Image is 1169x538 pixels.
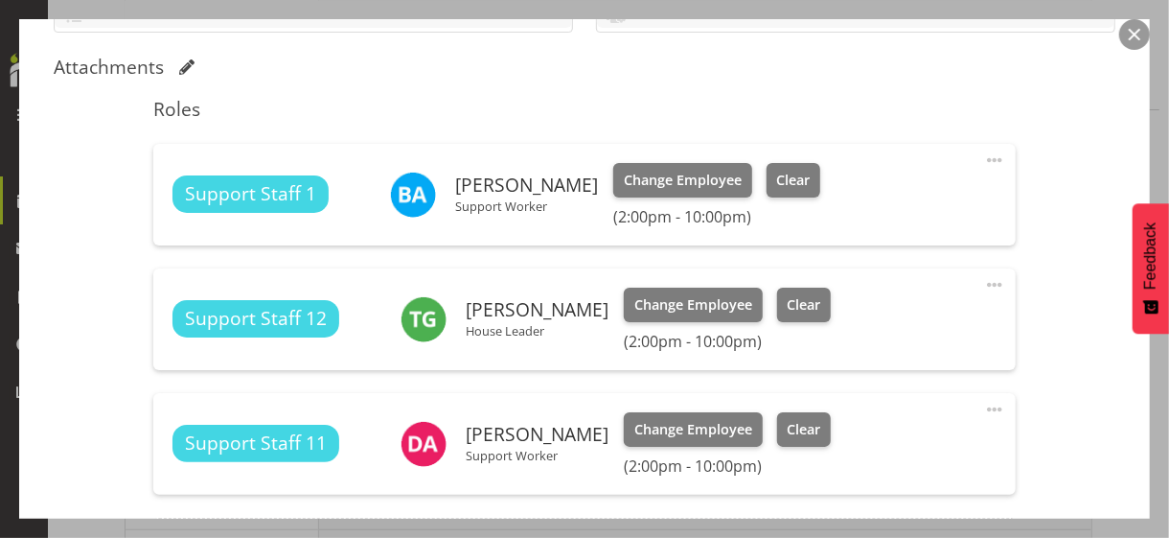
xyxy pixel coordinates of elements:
[466,424,608,445] h6: [PERSON_NAME]
[634,294,752,316] span: Change Employee
[787,419,820,440] span: Clear
[624,412,763,447] button: Change Employee
[455,175,598,196] h6: [PERSON_NAME]
[777,288,832,322] button: Clear
[776,170,810,191] span: Clear
[624,332,831,351] h6: (2:00pm - 10:00pm)
[767,163,821,198] button: Clear
[401,421,447,467] img: dharati-avaiya10287.jpg
[1133,203,1169,334] button: Feedback - Show survey
[613,207,820,226] h6: (2:00pm - 10:00pm)
[185,430,327,457] span: Support Staff 11
[624,456,831,476] h6: (2:00pm - 10:00pm)
[185,305,327,333] span: Support Staff 12
[466,299,608,320] h6: [PERSON_NAME]
[466,323,608,339] p: House Leader
[634,419,752,440] span: Change Employee
[390,172,436,218] img: balajadia-andrea11072.jpg
[1142,222,1159,290] span: Feedback
[624,288,763,322] button: Change Employee
[613,163,752,198] button: Change Employee
[54,56,164,79] h5: Attachments
[185,180,316,208] span: Support Staff 1
[777,412,832,447] button: Clear
[153,98,1015,121] h5: Roles
[787,294,820,316] span: Clear
[401,296,447,342] img: tracy-grey10903.jpg
[624,170,742,191] span: Change Employee
[466,448,608,463] p: Support Worker
[455,199,598,214] p: Support Worker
